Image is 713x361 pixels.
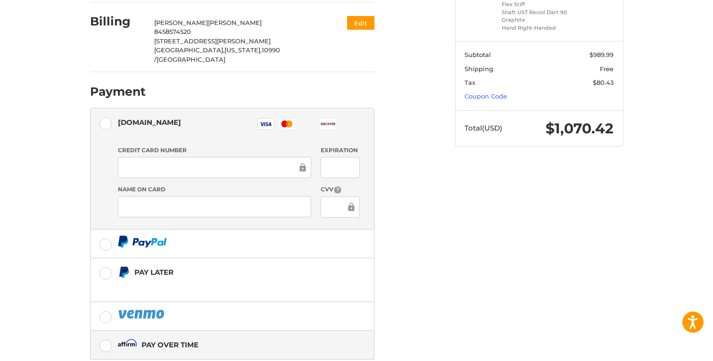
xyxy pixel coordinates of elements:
[118,308,166,320] img: PayPal icon
[154,46,224,54] span: [GEOGRAPHIC_DATA],
[118,185,311,194] label: Name on Card
[154,46,280,63] span: 10990 /
[464,51,491,58] span: Subtotal
[464,123,502,132] span: Total (USD)
[90,84,146,99] h2: Payment
[347,16,374,30] button: Edit
[600,65,614,73] span: Free
[502,24,574,32] li: Hand Right-Handed
[224,46,262,54] span: [US_STATE],
[589,51,614,58] span: $989.99
[593,79,614,86] span: $80.43
[546,120,614,137] span: $1,070.42
[208,19,262,26] span: [PERSON_NAME]
[118,236,167,247] img: PayPal icon
[118,339,137,351] img: Affirm icon
[464,79,475,86] span: Tax
[118,266,130,278] img: Pay Later icon
[321,146,360,155] label: Expiration
[154,19,208,26] span: [PERSON_NAME]
[464,65,493,73] span: Shipping
[321,185,360,194] label: CVV
[134,264,315,280] div: Pay Later
[118,146,311,155] label: Credit Card Number
[464,92,507,100] a: Coupon Code
[502,8,574,24] li: Shaft UST Recoil Dart 90 Graphite
[118,282,315,290] iframe: PayPal Message 1
[154,37,271,45] span: [STREET_ADDRESS][PERSON_NAME]
[154,28,191,35] span: 8458574520
[502,0,574,8] li: Flex Stiff
[157,56,225,63] span: [GEOGRAPHIC_DATA]
[141,337,199,353] div: Pay over time
[118,115,181,130] div: [DOMAIN_NAME]
[90,14,145,29] h2: Billing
